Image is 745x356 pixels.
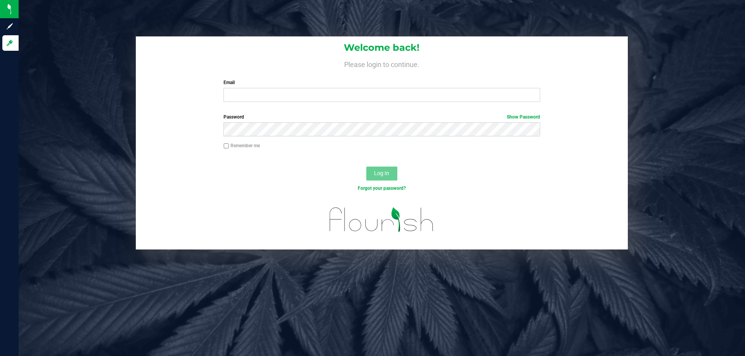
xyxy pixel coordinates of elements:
[223,79,540,86] label: Email
[136,43,628,53] h1: Welcome back!
[223,114,244,120] span: Password
[358,186,406,191] a: Forgot your password?
[223,142,260,149] label: Remember me
[223,143,229,149] input: Remember me
[136,59,628,68] h4: Please login to continue.
[374,170,389,176] span: Log In
[507,114,540,120] a: Show Password
[320,200,443,239] img: flourish_logo.svg
[366,167,397,181] button: Log In
[6,22,14,30] inline-svg: Sign up
[6,39,14,47] inline-svg: Log in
